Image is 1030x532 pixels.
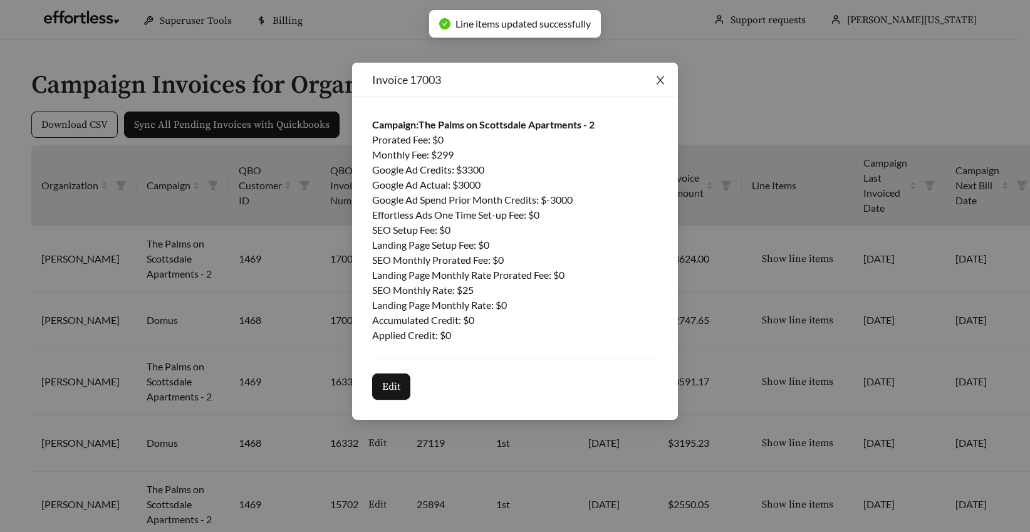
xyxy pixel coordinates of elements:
div: Effortless Ads One Time Set-up Fee : $ 0 [372,207,658,222]
div: Google Ad Credits : $ 3300 [372,162,658,177]
div: Applied Credit : $ 0 [372,328,658,343]
div: SEO Monthly Rate : $ 25 [372,283,658,298]
button: Edit [372,373,410,400]
button: Close [643,63,678,98]
div: Accumulated Credit : $ 0 [372,313,658,328]
span: Edit [382,379,400,394]
div: Prorated Fee : $ 0 [372,132,658,147]
div: Google Ad Actual : $ 3000 [372,177,658,192]
div: Invoice 17003 [372,73,658,86]
strong: Campaign: The Palms on Scottsdale Apartments - 2 [372,118,595,130]
div: SEO Monthly Prorated Fee : $ 0 [372,253,658,268]
div: Landing Page Setup Fee : $ 0 [372,237,658,253]
div: Monthly Fee : $ 299 [372,147,658,162]
div: Landing Page Monthly Rate : $ 0 [372,298,658,313]
span: close [655,75,666,86]
span: Line items updated successfully [455,18,591,29]
div: SEO Setup Fee : $ 0 [372,222,658,237]
div: Google Ad Spend Prior Month Credits : $ -3000 [372,192,658,207]
span: check-circle [439,18,450,29]
div: Landing Page Monthly Rate Prorated Fee : $ 0 [372,268,658,283]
